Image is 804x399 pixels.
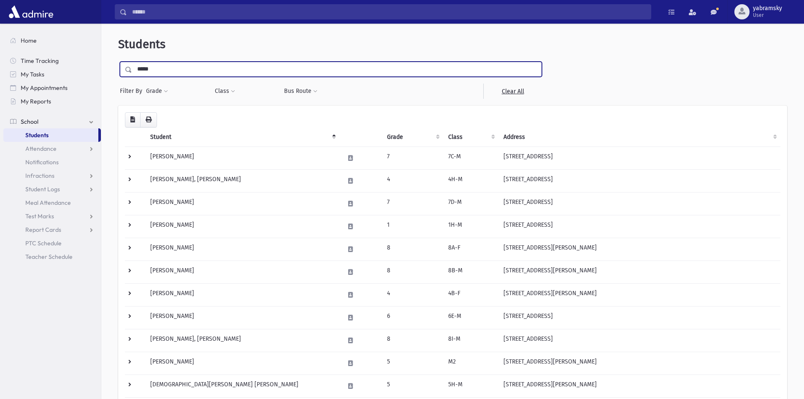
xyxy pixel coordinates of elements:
[753,12,782,19] span: User
[3,95,101,108] a: My Reports
[21,37,37,44] span: Home
[120,87,146,95] span: Filter By
[382,306,443,329] td: 6
[21,71,44,78] span: My Tasks
[25,185,60,193] span: Student Logs
[3,196,101,209] a: Meal Attendance
[498,261,780,283] td: [STREET_ADDRESS][PERSON_NAME]
[145,192,339,215] td: [PERSON_NAME]
[382,261,443,283] td: 8
[382,215,443,238] td: 1
[21,118,38,125] span: School
[483,84,542,99] a: Clear All
[145,261,339,283] td: [PERSON_NAME]
[3,142,101,155] a: Attendance
[3,81,101,95] a: My Appointments
[498,215,780,238] td: [STREET_ADDRESS]
[382,352,443,375] td: 5
[498,169,780,192] td: [STREET_ADDRESS]
[145,128,339,147] th: Student: activate to sort column descending
[382,238,443,261] td: 8
[382,128,443,147] th: Grade: activate to sort column ascending
[443,192,499,215] td: 7D-M
[145,329,339,352] td: [PERSON_NAME], [PERSON_NAME]
[382,147,443,169] td: 7
[498,306,780,329] td: [STREET_ADDRESS]
[25,172,54,179] span: Infractions
[498,329,780,352] td: [STREET_ADDRESS]
[443,169,499,192] td: 4H-M
[443,261,499,283] td: 8B-M
[382,192,443,215] td: 7
[145,215,339,238] td: [PERSON_NAME]
[498,192,780,215] td: [STREET_ADDRESS]
[3,182,101,196] a: Student Logs
[3,115,101,128] a: School
[382,169,443,192] td: 4
[443,329,499,352] td: 8I-M
[146,84,168,99] button: Grade
[3,209,101,223] a: Test Marks
[25,131,49,139] span: Students
[443,375,499,397] td: 5H-M
[21,98,51,105] span: My Reports
[145,352,339,375] td: [PERSON_NAME]
[25,253,73,261] span: Teacher Schedule
[498,128,780,147] th: Address: activate to sort column ascending
[443,147,499,169] td: 7C-M
[140,112,157,128] button: Print
[25,226,61,233] span: Report Cards
[498,375,780,397] td: [STREET_ADDRESS][PERSON_NAME]
[443,306,499,329] td: 6E-M
[3,128,98,142] a: Students
[25,199,71,206] span: Meal Attendance
[443,238,499,261] td: 8A-F
[3,250,101,263] a: Teacher Schedule
[753,5,782,12] span: yabramsky
[382,375,443,397] td: 5
[145,169,339,192] td: [PERSON_NAME], [PERSON_NAME]
[443,128,499,147] th: Class: activate to sort column ascending
[498,283,780,306] td: [STREET_ADDRESS][PERSON_NAME]
[3,68,101,81] a: My Tasks
[127,4,651,19] input: Search
[382,329,443,352] td: 8
[3,54,101,68] a: Time Tracking
[7,3,55,20] img: AdmirePro
[443,283,499,306] td: 4B-F
[145,283,339,306] td: [PERSON_NAME]
[498,352,780,375] td: [STREET_ADDRESS][PERSON_NAME]
[3,223,101,236] a: Report Cards
[25,212,54,220] span: Test Marks
[382,283,443,306] td: 4
[443,352,499,375] td: M2
[214,84,236,99] button: Class
[125,112,141,128] button: CSV
[25,158,59,166] span: Notifications
[145,306,339,329] td: [PERSON_NAME]
[443,215,499,238] td: 1H-M
[498,238,780,261] td: [STREET_ADDRESS][PERSON_NAME]
[498,147,780,169] td: [STREET_ADDRESS]
[25,239,62,247] span: PTC Schedule
[21,84,68,92] span: My Appointments
[284,84,318,99] button: Bus Route
[145,147,339,169] td: [PERSON_NAME]
[145,238,339,261] td: [PERSON_NAME]
[145,375,339,397] td: [DEMOGRAPHIC_DATA][PERSON_NAME] [PERSON_NAME]
[3,169,101,182] a: Infractions
[25,145,57,152] span: Attendance
[3,34,101,47] a: Home
[3,155,101,169] a: Notifications
[118,37,165,51] span: Students
[3,236,101,250] a: PTC Schedule
[21,57,59,65] span: Time Tracking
